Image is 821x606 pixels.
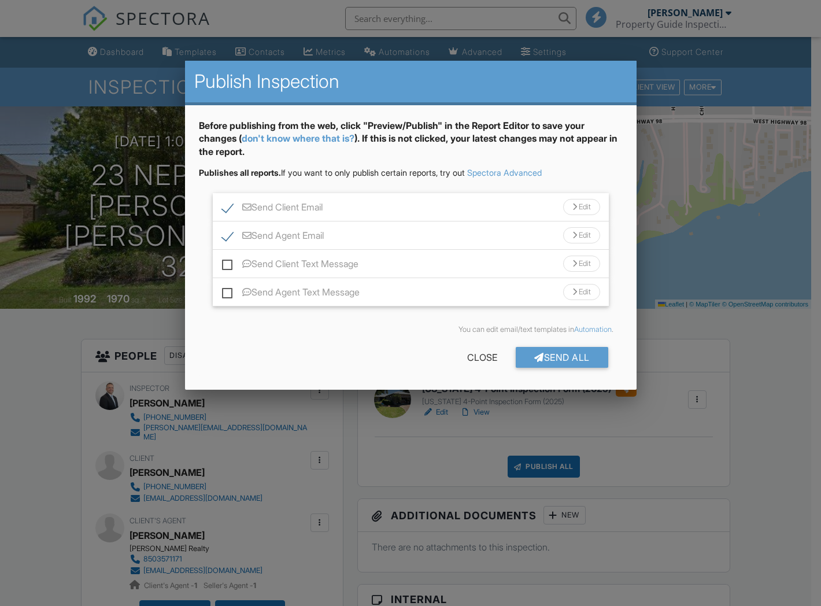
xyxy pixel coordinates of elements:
label: Send Agent Email [222,230,324,245]
span: If you want to only publish certain reports, try out [199,168,465,178]
div: Send All [516,347,608,368]
label: Send Agent Text Message [222,287,360,301]
label: Send Client Text Message [222,258,358,273]
h2: Publish Inspection [194,70,627,93]
div: Edit [563,256,600,272]
label: Send Client Email [222,202,323,216]
a: Spectora Advanced [467,168,542,178]
strong: Publishes all reports. [199,168,281,178]
a: Automation [574,325,612,334]
div: Edit [563,227,600,243]
a: don't know where that is? [242,132,354,144]
div: Edit [563,284,600,300]
div: Edit [563,199,600,215]
div: Before publishing from the web, click "Preview/Publish" in the Report Editor to save your changes... [199,119,623,167]
div: You can edit email/text templates in . [208,325,613,334]
div: Close [449,347,516,368]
